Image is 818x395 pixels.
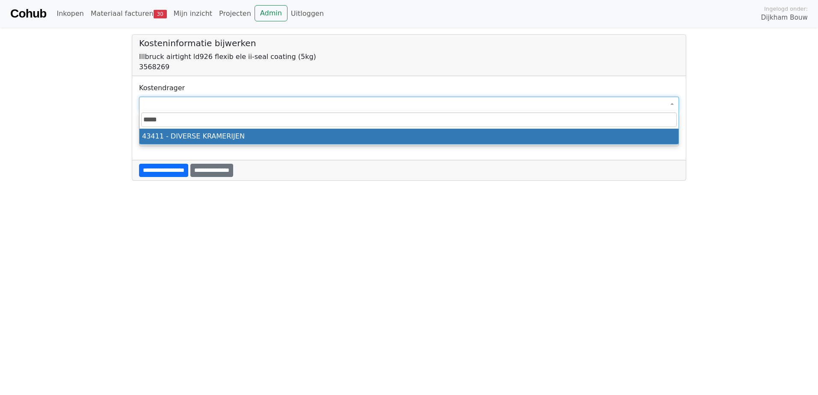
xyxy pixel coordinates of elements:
[216,5,255,22] a: Projecten
[764,5,808,13] span: Ingelogd onder:
[170,5,216,22] a: Mijn inzicht
[139,83,185,93] label: Kostendrager
[10,3,46,24] a: Cohub
[154,10,167,18] span: 30
[761,13,808,23] span: Dijkham Bouw
[287,5,327,22] a: Uitloggen
[139,38,679,48] h5: Kosteninformatie bijwerken
[53,5,87,22] a: Inkopen
[87,5,170,22] a: Materiaal facturen30
[139,52,679,62] div: Illbruck airtight ld926 flexib ele ii-seal coating (5kg)
[255,5,287,21] a: Admin
[139,62,679,72] div: 3568269
[139,129,679,144] li: 43411 - DIVERSE KRAMERIJEN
